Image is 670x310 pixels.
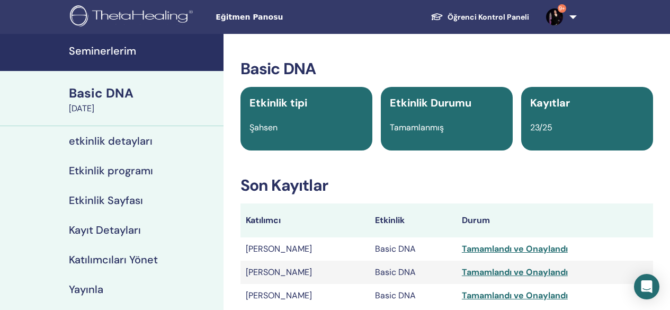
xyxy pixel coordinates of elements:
[240,59,653,78] h3: Basic DNA
[462,289,648,302] div: Tamamlandı ve Onaylandı
[462,266,648,279] div: Tamamlandı ve Onaylandı
[457,203,653,237] th: Durum
[431,12,443,21] img: graduation-cap-white.svg
[69,253,158,266] h4: Katılımcıları Yönet
[69,45,217,57] h4: Seminerlerim
[370,203,457,237] th: Etkinlik
[390,96,471,110] span: Etkinlik Durumu
[69,164,153,177] h4: Etkinlik programı
[370,237,457,261] td: Basic DNA
[240,261,370,284] td: [PERSON_NAME]
[546,8,563,25] img: default.jpg
[69,135,153,147] h4: etkinlik detayları
[69,283,103,296] h4: Yayınla
[390,122,444,133] span: Tamamlanmış
[240,284,370,307] td: [PERSON_NAME]
[462,243,648,255] div: Tamamlandı ve Onaylandı
[240,203,370,237] th: Katılımcı
[558,4,566,13] span: 9+
[62,84,224,115] a: Basic DNA[DATE]
[69,194,143,207] h4: Etkinlik Sayfası
[530,122,552,133] span: 23/25
[69,224,141,236] h4: Kayıt Detayları
[240,176,653,195] h3: Son Kayıtlar
[69,84,217,102] div: Basic DNA
[249,96,307,110] span: Etkinlik tipi
[69,102,217,115] div: [DATE]
[634,274,659,299] div: Open Intercom Messenger
[422,7,538,27] a: Öğrenci Kontrol Paneli
[70,5,196,29] img: logo.png
[370,284,457,307] td: Basic DNA
[370,261,457,284] td: Basic DNA
[249,122,278,133] span: Şahsen
[240,237,370,261] td: [PERSON_NAME]
[530,96,570,110] span: Kayıtlar
[216,12,374,23] span: Eğitmen Panosu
